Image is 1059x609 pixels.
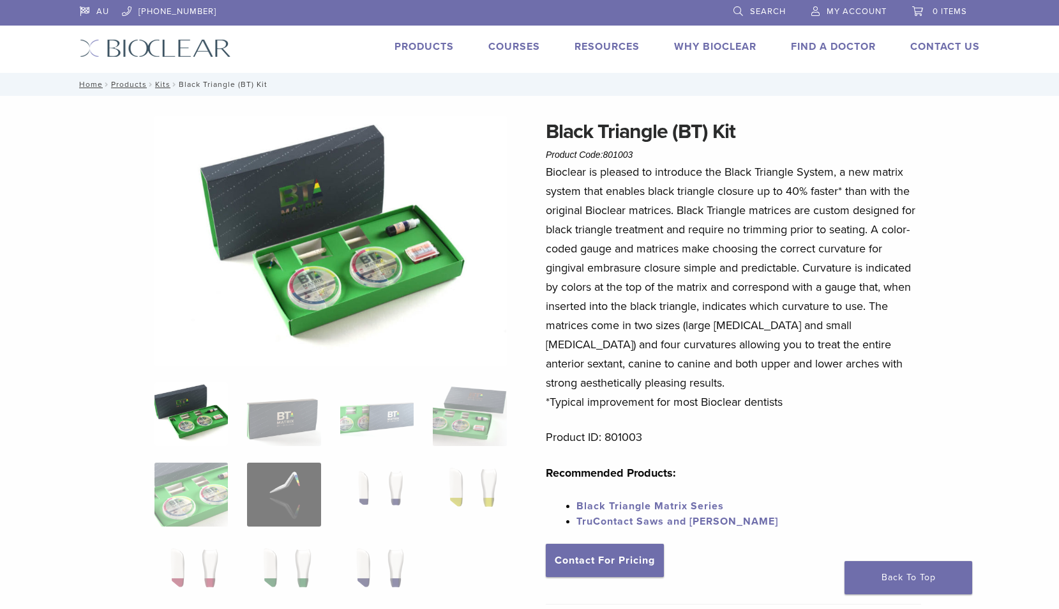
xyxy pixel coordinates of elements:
[933,6,967,17] span: 0 items
[603,150,633,160] span: 801003
[546,544,664,577] a: Contact For Pricing
[147,81,155,88] span: /
[576,515,778,528] a: TruContact Saws and [PERSON_NAME]
[154,463,228,527] img: Black Triangle (BT) Kit - Image 5
[750,6,786,17] span: Search
[845,561,972,594] a: Back To Top
[80,39,231,58] img: Bioclear
[910,40,980,53] a: Contact Us
[546,150,633,160] span: Product Code:
[155,80,170,89] a: Kits
[170,81,179,88] span: /
[394,40,454,53] a: Products
[154,116,507,366] img: Intro Black Triangle Kit-6 - Copy
[575,40,640,53] a: Resources
[340,463,414,527] img: Black Triangle (BT) Kit - Image 7
[75,80,103,89] a: Home
[488,40,540,53] a: Courses
[791,40,876,53] a: Find A Doctor
[674,40,756,53] a: Why Bioclear
[103,81,111,88] span: /
[111,80,147,89] a: Products
[340,543,414,607] img: Black Triangle (BT) Kit - Image 11
[546,116,921,147] h1: Black Triangle (BT) Kit
[576,500,724,513] a: Black Triangle Matrix Series
[247,382,320,446] img: Black Triangle (BT) Kit - Image 2
[247,463,320,527] img: Black Triangle (BT) Kit - Image 6
[827,6,887,17] span: My Account
[247,543,320,607] img: Black Triangle (BT) Kit - Image 10
[340,382,414,446] img: Black Triangle (BT) Kit - Image 3
[154,382,228,446] img: Intro-Black-Triangle-Kit-6-Copy-e1548792917662-324x324.jpg
[433,382,506,446] img: Black Triangle (BT) Kit - Image 4
[546,428,921,447] p: Product ID: 801003
[546,466,676,480] strong: Recommended Products:
[546,162,921,412] p: Bioclear is pleased to introduce the Black Triangle System, a new matrix system that enables blac...
[154,543,228,607] img: Black Triangle (BT) Kit - Image 9
[70,73,989,96] nav: Black Triangle (BT) Kit
[433,463,506,527] img: Black Triangle (BT) Kit - Image 8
